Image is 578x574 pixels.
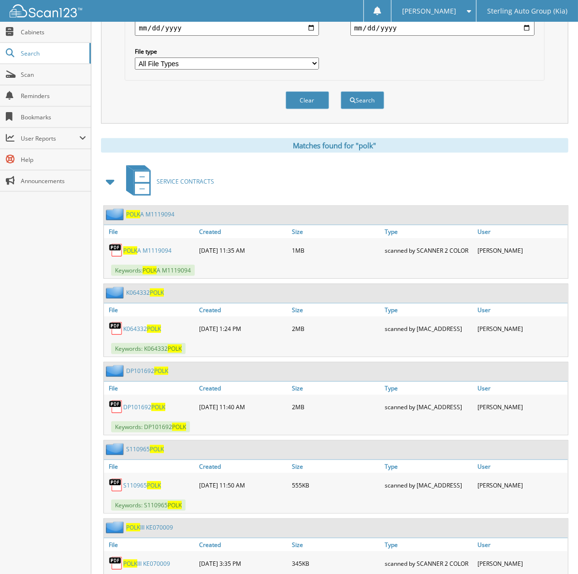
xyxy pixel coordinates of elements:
[104,460,197,473] a: File
[197,382,289,395] a: Created
[475,241,568,260] div: [PERSON_NAME]
[135,47,319,56] label: File type
[106,521,126,533] img: folder2.png
[126,523,140,531] span: POLK
[382,382,475,395] a: Type
[475,225,568,238] a: User
[151,403,165,411] span: POLK
[104,382,197,395] a: File
[475,475,568,495] div: [PERSON_NAME]
[126,367,168,375] a: DP101692POLK
[157,177,214,186] span: SERVICE CONTRACTS
[126,210,140,218] span: POLK
[197,225,289,238] a: Created
[289,460,382,473] a: Size
[21,71,86,79] span: Scan
[197,554,289,573] div: [DATE] 3:35 PM
[123,246,172,255] a: POLKA M1119094
[135,20,319,36] input: start
[126,445,164,453] a: S110965POLK
[104,303,197,316] a: File
[197,538,289,551] a: Created
[289,319,382,338] div: 2MB
[126,523,173,531] a: POLKIII KE070009
[123,560,170,568] a: POLKIII KE070009
[10,4,82,17] img: scan123-logo-white.svg
[143,266,157,274] span: POLK
[197,319,289,338] div: [DATE] 1:24 PM
[289,475,382,495] div: 555KB
[109,321,123,336] img: PDF.png
[197,303,289,316] a: Created
[289,241,382,260] div: 1MB
[475,397,568,416] div: [PERSON_NAME]
[101,138,568,153] div: Matches found for "polk"
[487,8,567,14] span: Sterling Auto Group (Kia)
[475,319,568,338] div: [PERSON_NAME]
[21,92,86,100] span: Reminders
[120,162,214,201] a: SERVICE CONTRACTS
[289,397,382,416] div: 2MB
[382,460,475,473] a: Type
[21,49,85,57] span: Search
[123,560,137,568] span: POLK
[382,225,475,238] a: Type
[123,403,165,411] a: DP101692POLK
[350,20,535,36] input: end
[111,500,186,511] span: Keywords: S110965
[289,303,382,316] a: Size
[123,481,161,489] a: S110965POLK
[382,397,475,416] div: scanned by [MAC_ADDRESS]
[289,225,382,238] a: Size
[109,243,123,258] img: PDF.png
[147,325,161,333] span: POLK
[475,554,568,573] div: [PERSON_NAME]
[150,288,164,297] span: POLK
[382,241,475,260] div: scanned by SCANNER 2 COLOR
[197,397,289,416] div: [DATE] 11:40 AM
[289,554,382,573] div: 345KB
[197,460,289,473] a: Created
[172,423,186,431] span: POLK
[168,344,182,353] span: POLK
[21,156,86,164] span: Help
[111,421,190,432] span: Keywords: DP101692
[150,445,164,453] span: POLK
[475,538,568,551] a: User
[154,367,168,375] span: POLK
[106,443,126,455] img: folder2.png
[197,241,289,260] div: [DATE] 11:35 AM
[530,528,578,574] iframe: Chat Widget
[382,319,475,338] div: scanned by [MAC_ADDRESS]
[111,265,195,276] span: Keywords: A M1119094
[168,501,182,509] span: POLK
[197,475,289,495] div: [DATE] 11:50 AM
[104,538,197,551] a: File
[106,365,126,377] img: folder2.png
[475,382,568,395] a: User
[21,134,79,143] span: User Reports
[286,91,329,109] button: Clear
[109,478,123,492] img: PDF.png
[382,475,475,495] div: scanned by [MAC_ADDRESS]
[111,343,186,354] span: Keywords: K064332
[106,287,126,299] img: folder2.png
[475,460,568,473] a: User
[123,325,161,333] a: K064332POLK
[402,8,456,14] span: [PERSON_NAME]
[21,177,86,185] span: Announcements
[21,28,86,36] span: Cabinets
[289,382,382,395] a: Size
[382,538,475,551] a: Type
[382,303,475,316] a: Type
[104,225,197,238] a: File
[126,210,174,218] a: POLKA M1119094
[147,481,161,489] span: POLK
[382,554,475,573] div: scanned by SCANNER 2 COLOR
[289,538,382,551] a: Size
[109,400,123,414] img: PDF.png
[109,556,123,571] img: PDF.png
[123,246,137,255] span: POLK
[106,208,126,220] img: folder2.png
